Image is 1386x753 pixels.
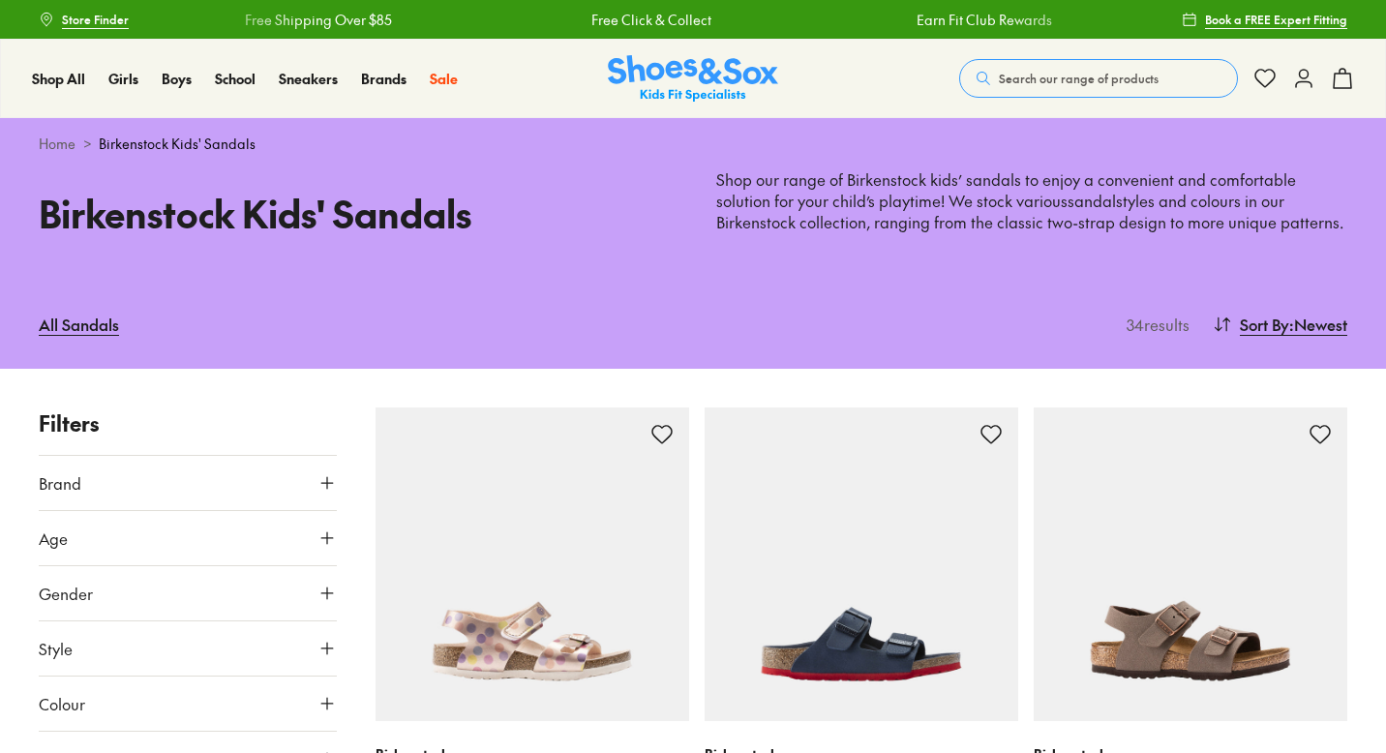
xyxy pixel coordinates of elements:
[1213,303,1347,346] button: Sort By:Newest
[215,69,256,89] a: School
[39,134,1347,154] div: >
[1205,11,1347,28] span: Book a FREE Expert Fitting
[959,59,1238,98] button: Search our range of products
[716,169,1347,233] p: Shop our range of Birkenstock kids’ sandals to enjoy a convenient and comfortable solution for yo...
[39,303,119,346] a: All Sandals
[39,134,75,154] a: Home
[279,69,338,89] a: Sneakers
[608,55,778,103] a: Shoes & Sox
[39,407,337,439] p: Filters
[108,69,138,88] span: Girls
[62,11,129,28] span: Store Finder
[39,566,337,620] button: Gender
[39,677,337,731] button: Colour
[430,69,458,89] a: Sale
[32,69,85,88] span: Shop All
[240,10,387,30] a: Free Shipping Over $85
[215,69,256,88] span: School
[162,69,192,88] span: Boys
[39,456,337,510] button: Brand
[1068,190,1116,211] a: sandal
[39,582,93,605] span: Gender
[1240,313,1289,336] span: Sort By
[912,10,1047,30] a: Earn Fit Club Rewards
[361,69,407,88] span: Brands
[361,69,407,89] a: Brands
[39,511,337,565] button: Age
[999,70,1159,87] span: Search our range of products
[39,2,129,37] a: Store Finder
[39,637,73,660] span: Style
[39,621,337,676] button: Style
[1182,2,1347,37] a: Book a FREE Expert Fitting
[32,69,85,89] a: Shop All
[39,527,68,550] span: Age
[39,186,670,241] h1: Birkenstock Kids' Sandals
[39,692,85,715] span: Colour
[1119,313,1190,336] p: 34 results
[587,10,707,30] a: Free Click & Collect
[430,69,458,88] span: Sale
[279,69,338,88] span: Sneakers
[608,55,778,103] img: SNS_Logo_Responsive.svg
[39,471,81,495] span: Brand
[108,69,138,89] a: Girls
[162,69,192,89] a: Boys
[99,134,256,154] span: Birkenstock Kids' Sandals
[1289,313,1347,336] span: : Newest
